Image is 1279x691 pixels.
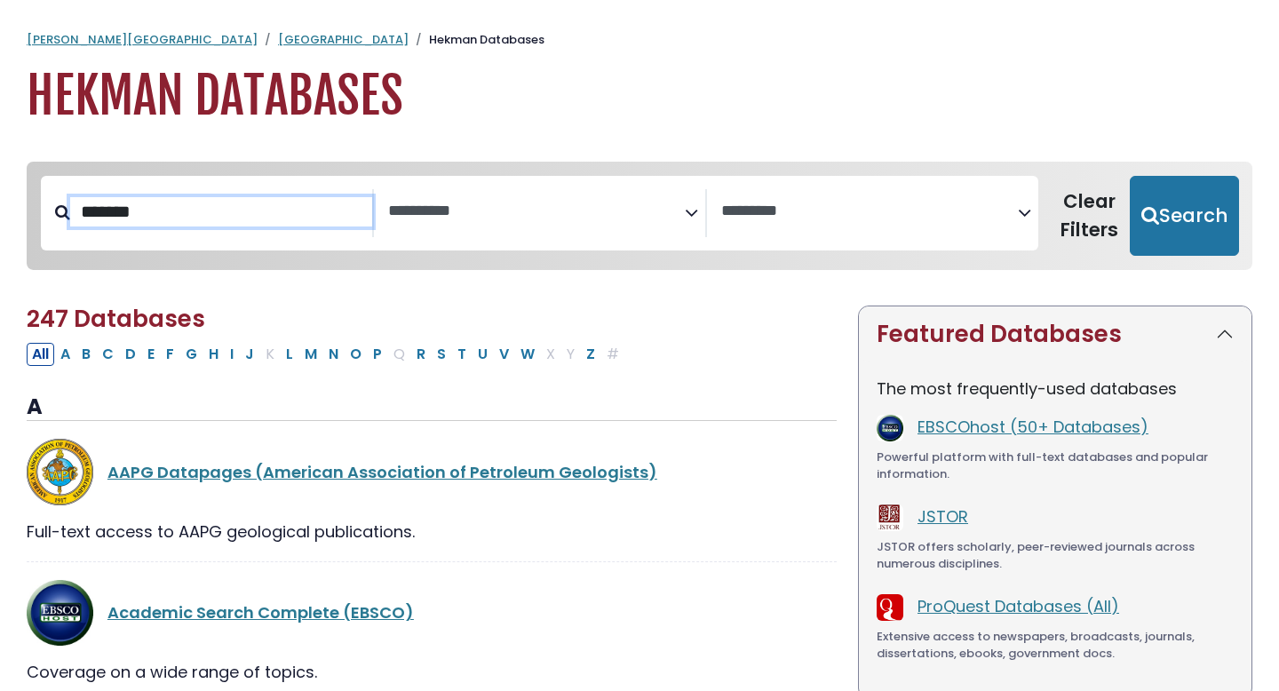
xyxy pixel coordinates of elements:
[473,343,493,366] button: Filter Results U
[278,31,409,48] a: [GEOGRAPHIC_DATA]
[70,197,372,226] input: Search database by title or keyword
[55,343,75,366] button: Filter Results A
[721,203,1018,221] textarea: Search
[27,303,205,335] span: 247 Databases
[27,162,1252,270] nav: Search filters
[345,343,367,366] button: Filter Results O
[877,377,1234,401] p: The most frequently-used databases
[409,31,544,49] li: Hekman Databases
[161,343,179,366] button: Filter Results F
[918,416,1148,438] a: EBSCOhost (50+ Databases)
[97,343,119,366] button: Filter Results C
[877,449,1234,483] div: Powerful platform with full-text databases and popular information.
[368,343,387,366] button: Filter Results P
[27,342,626,364] div: Alpha-list to filter by first letter of database name
[27,31,1252,49] nav: breadcrumb
[299,343,322,366] button: Filter Results M
[142,343,160,366] button: Filter Results E
[27,394,837,421] h3: A
[281,343,298,366] button: Filter Results L
[27,660,837,684] div: Coverage on a wide range of topics.
[494,343,514,366] button: Filter Results V
[27,31,258,48] a: [PERSON_NAME][GEOGRAPHIC_DATA]
[877,628,1234,663] div: Extensive access to newspapers, broadcasts, journals, dissertations, ebooks, government docs.
[27,520,837,544] div: Full-text access to AAPG geological publications.
[27,67,1252,126] h1: Hekman Databases
[515,343,540,366] button: Filter Results W
[107,601,414,623] a: Academic Search Complete (EBSCO)
[240,343,259,366] button: Filter Results J
[877,538,1234,573] div: JSTOR offers scholarly, peer-reviewed journals across numerous disciplines.
[411,343,431,366] button: Filter Results R
[1049,176,1130,256] button: Clear Filters
[120,343,141,366] button: Filter Results D
[452,343,472,366] button: Filter Results T
[180,343,203,366] button: Filter Results G
[388,203,685,221] textarea: Search
[203,343,224,366] button: Filter Results H
[859,306,1251,362] button: Featured Databases
[581,343,600,366] button: Filter Results Z
[107,461,657,483] a: AAPG Datapages (American Association of Petroleum Geologists)
[1130,176,1239,256] button: Submit for Search Results
[225,343,239,366] button: Filter Results I
[432,343,451,366] button: Filter Results S
[918,505,968,528] a: JSTOR
[323,343,344,366] button: Filter Results N
[918,595,1119,617] a: ProQuest Databases (All)
[76,343,96,366] button: Filter Results B
[27,343,54,366] button: All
